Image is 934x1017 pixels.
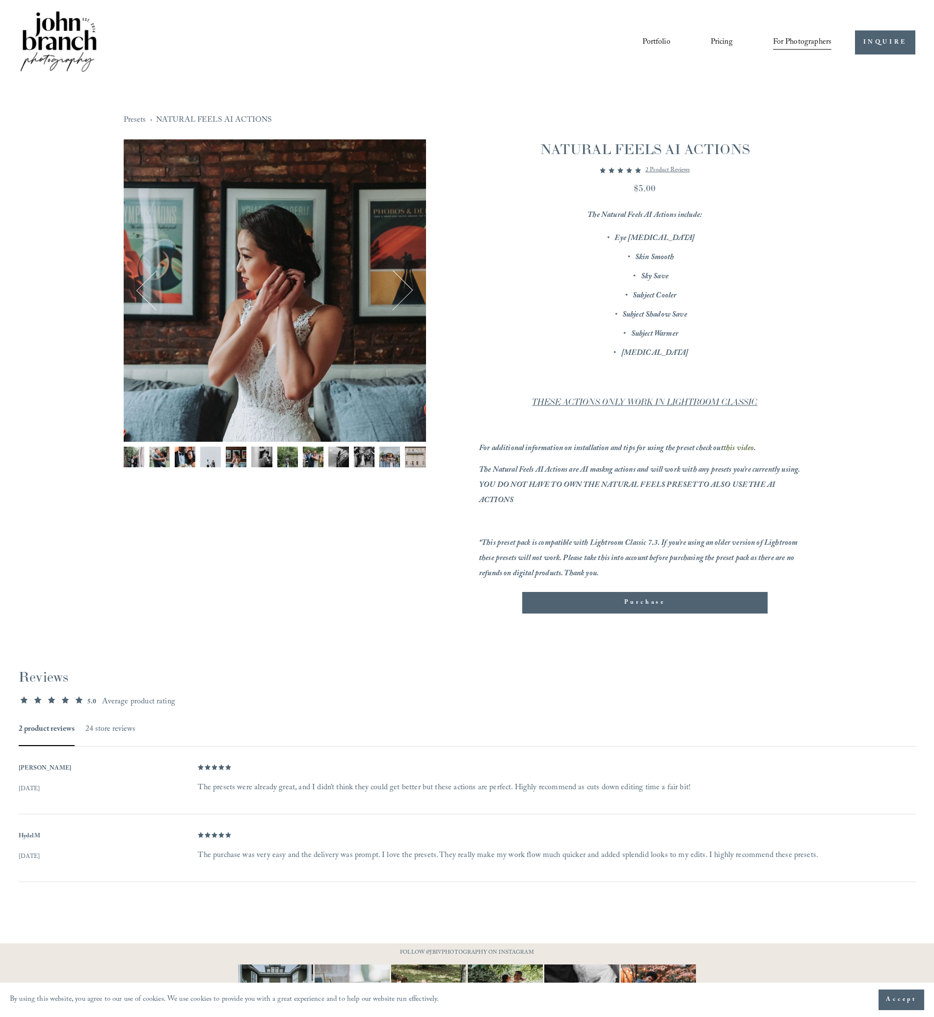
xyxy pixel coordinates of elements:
[773,34,832,51] a: folder dropdown
[479,139,811,159] h1: NATURAL FEELS AI ACTIONS
[374,271,412,309] button: Next
[405,447,426,473] button: Image 12 of 12
[645,164,690,176] a: 2 product reviews
[328,447,349,473] button: Image 9 of 12
[19,782,198,797] dd: [DATE]
[200,447,221,467] img: FUJ18856 copy.jpg (Copy)
[522,592,768,614] button: Purchase
[124,139,426,442] img: FUJ14832.jpg (Copy)
[354,447,374,473] button: Image 10 of 12
[754,442,756,455] em: .
[124,447,144,467] img: DSCF9013.jpg (Copy)
[479,464,802,508] em: The Natural Feels AI Actions are AI maskng actions and will work with any presets you’re currentl...
[379,447,400,473] button: Image 11 of 12
[198,848,915,863] dd: The purchase was very easy and the delivery was prompt. I love the presets. They really make my w...
[642,34,670,51] a: Portfolio
[381,948,553,959] p: FOLLOW @JBIVPHOTOGRAPHY ON INSTAGRAM
[479,442,723,455] em: For additional information on installation and tips for using the preset check out
[226,447,246,473] button: Image 5 of 12
[624,598,666,608] span: Purchase
[149,447,170,473] button: Image 2 of 12
[622,309,687,322] em: Subject Shadow Save
[124,447,426,473] div: Gallery thumbnails
[251,447,272,467] img: DSCF9372.jpg (Copy)
[10,993,439,1007] p: By using this website, you agree to our use of cookies. We use cookies to provide you with a grea...
[405,447,426,467] img: DSCF7340.jpg (Copy)
[251,447,272,473] button: Image 6 of 12
[19,668,915,708] div: 5.0 average product rating
[175,447,195,473] button: Image 3 of 12
[354,447,374,467] img: FUJ15149.jpg (Copy)
[773,35,832,50] span: For Photographers
[137,271,175,309] button: Previous
[175,447,195,467] img: DSCF8972.jpg (Copy)
[19,850,198,865] dd: [DATE]
[87,697,96,708] div: 5.0
[102,697,175,708] div: Average product rating
[711,34,733,51] a: Pricing
[633,290,676,303] em: Subject Cooler
[226,447,246,467] img: FUJ14832.jpg (Copy)
[879,990,924,1010] button: Accept
[479,537,800,581] em: *This preset pack is compatible with Lightroom Classic 7.3. If you’re using an older version of L...
[198,780,915,796] dd: The presets were already great, and I didn’t think they could get better but these actions are pe...
[19,668,915,686] h2: Reviews
[19,829,198,850] dd: Hydel M
[303,447,323,473] button: Image 8 of 12
[723,442,754,455] a: this video
[277,447,298,473] button: Image 7 of 12
[19,761,198,782] dd: [PERSON_NAME]
[635,251,674,265] em: Skin Smooth
[855,30,915,54] a: INQUIRE
[379,447,400,467] img: DSCF8358.jpg (Copy)
[124,447,144,473] button: Image 1 of 12
[19,723,75,737] button: View 2 product reviews
[124,139,426,574] div: Gallery
[156,113,272,128] a: NATURAL FEELS AI ACTIONS
[641,270,668,284] em: Sky Save
[19,9,98,76] img: John Branch IV Photography
[587,209,702,222] em: The Natural Feels AI Actions include:
[886,995,917,1005] span: Accept
[479,182,811,195] div: $5.00
[200,447,221,473] button: Image 4 of 12
[621,347,688,360] em: [MEDICAL_DATA]
[631,328,678,341] em: Subject Warmer
[150,113,152,128] span: ›
[614,232,695,245] em: Eye [MEDICAL_DATA]
[85,723,135,737] button: View 24 store reviews
[532,397,757,407] em: THESE ACTIONS ONLY WORK IN LIGHTROOM CLASSIC
[124,113,146,128] a: Presets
